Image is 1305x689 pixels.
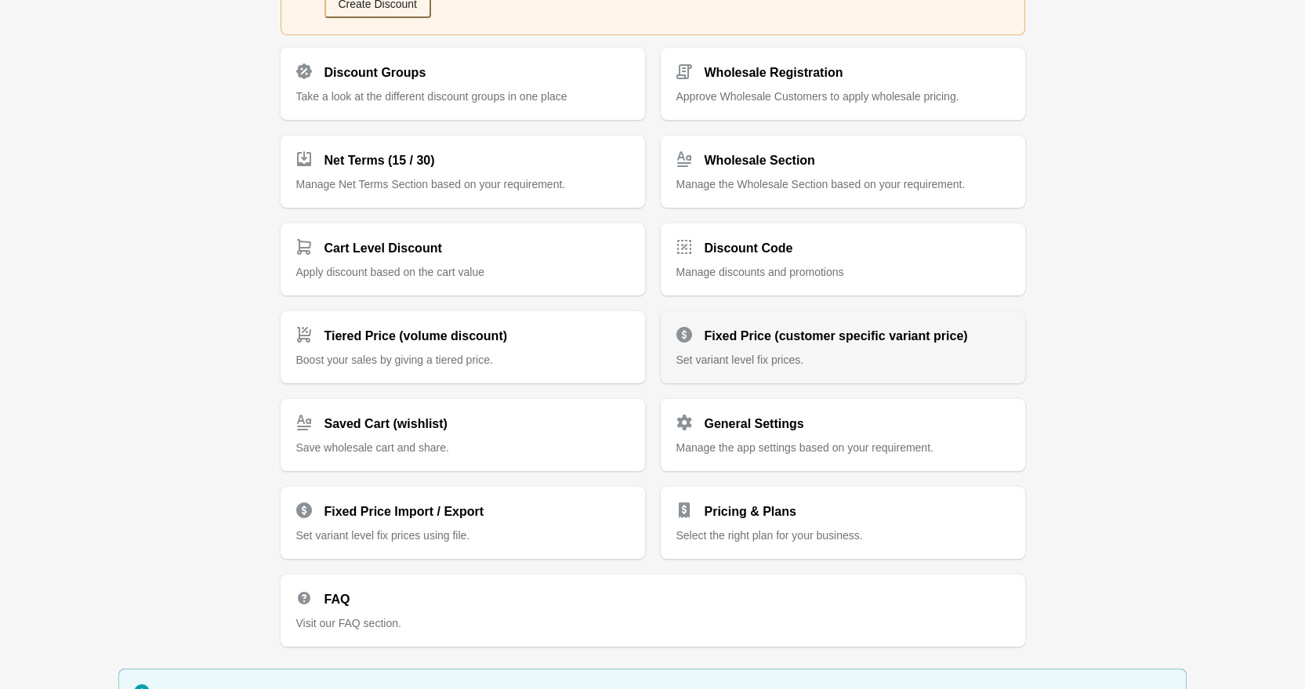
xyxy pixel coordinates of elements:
[705,151,815,170] h2: Wholesale Section
[676,354,804,366] span: Set variant level fix prices.
[324,415,448,433] h2: Saved Cart (wishlist)
[676,178,966,190] span: Manage the Wholesale Section based on your requirement.
[324,151,435,170] h2: Net Terms (15 / 30)
[296,266,485,278] span: Apply discount based on the cart value
[705,415,804,433] h2: General Settings
[281,575,1025,647] a: FAQ Visit our FAQ section.
[705,502,796,521] h2: Pricing & Plans
[296,90,567,103] span: Take a look at the different discount groups in one place
[324,239,442,258] h2: Cart Level Discount
[324,327,508,346] h2: Tiered Price (volume discount)
[705,239,793,258] h2: Discount Code
[296,354,493,366] span: Boost your sales by giving a tiered price.
[705,63,843,82] h2: Wholesale Registration
[296,529,470,542] span: Set variant level fix prices using file.
[296,178,566,190] span: Manage Net Terms Section based on your requirement.
[324,502,484,521] h2: Fixed Price Import / Export
[296,617,401,629] span: Visit our FAQ section.
[324,590,350,609] h2: FAQ
[676,90,959,103] span: Approve Wholesale Customers to apply wholesale pricing.
[296,441,449,454] span: Save wholesale cart and share.
[676,441,933,454] span: Manage the app settings based on your requirement.
[676,529,863,542] span: Select the right plan for your business.
[324,63,426,82] h2: Discount Groups
[676,266,844,278] span: Manage discounts and promotions
[705,327,968,346] h2: Fixed Price (customer specific variant price)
